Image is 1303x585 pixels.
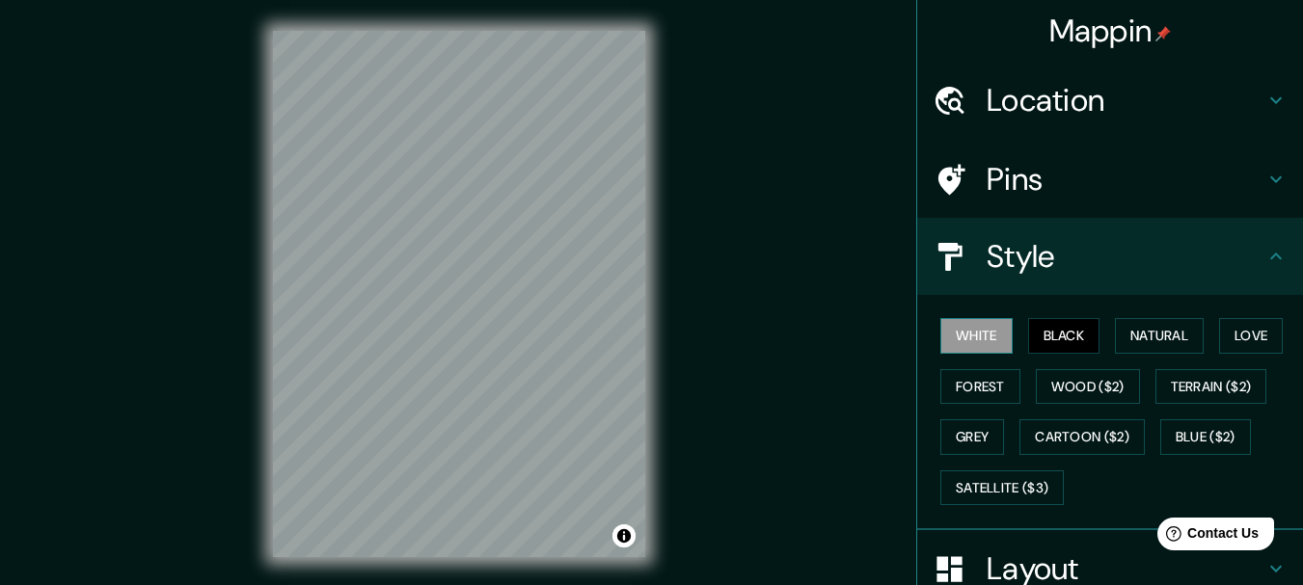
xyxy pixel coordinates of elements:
canvas: Map [273,31,645,557]
button: Cartoon ($2) [1019,419,1145,455]
iframe: Help widget launcher [1131,510,1282,564]
div: Pins [917,141,1303,218]
button: Black [1028,318,1100,354]
h4: Location [987,81,1264,120]
button: Toggle attribution [612,524,636,547]
button: Natural [1115,318,1204,354]
h4: Mappin [1049,12,1172,50]
button: Grey [940,419,1004,455]
button: Love [1219,318,1283,354]
h4: Style [987,237,1264,276]
button: Forest [940,369,1020,405]
img: pin-icon.png [1155,26,1171,41]
div: Style [917,218,1303,295]
button: Satellite ($3) [940,470,1064,506]
button: White [940,318,1013,354]
div: Location [917,62,1303,139]
h4: Pins [987,160,1264,199]
button: Terrain ($2) [1155,369,1267,405]
button: Blue ($2) [1160,419,1251,455]
button: Wood ($2) [1036,369,1140,405]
